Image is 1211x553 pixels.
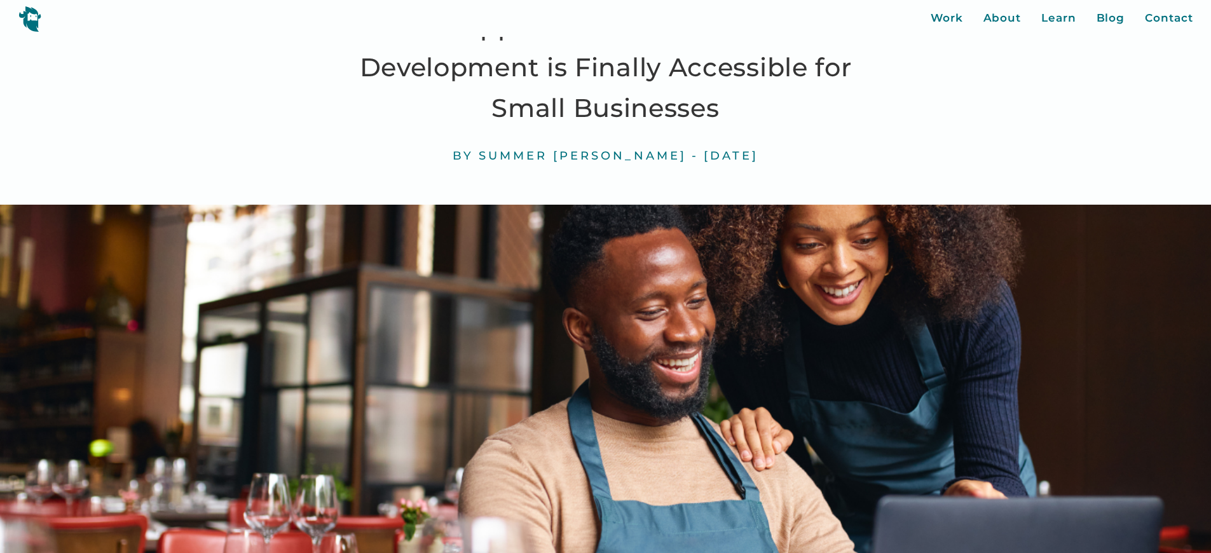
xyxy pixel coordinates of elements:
a: Learn [1041,10,1076,27]
a: About [983,10,1022,27]
img: yeti logo icon [18,6,41,32]
div: Summer [PERSON_NAME] [479,149,687,163]
a: Work [931,10,963,27]
a: Contact [1145,10,1193,27]
div: By [453,149,474,163]
div: - [692,149,699,163]
div: [DATE] [704,149,758,163]
a: Blog [1097,10,1125,27]
h1: Have an App Idea? Affordable Software Development is Finally Accessible for Small Businesses [320,6,892,128]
